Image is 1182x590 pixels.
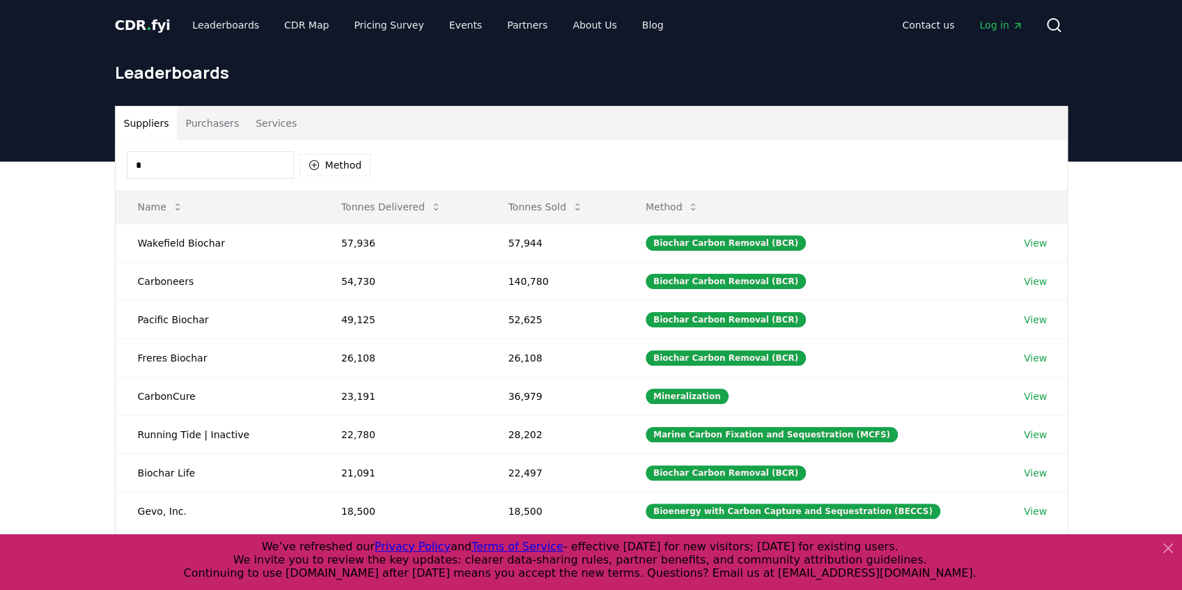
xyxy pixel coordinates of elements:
[486,224,623,262] td: 57,944
[116,492,319,530] td: Gevo, Inc.
[319,339,486,377] td: 26,108
[181,13,270,38] a: Leaderboards
[116,224,319,262] td: Wakefield Biochar
[116,339,319,377] td: Freres Biochar
[1024,351,1047,365] a: View
[486,262,623,300] td: 140,780
[319,377,486,415] td: 23,191
[116,530,319,568] td: O.C.O. Technology
[319,224,486,262] td: 57,936
[1024,504,1047,518] a: View
[1024,389,1047,403] a: View
[486,415,623,453] td: 28,202
[486,377,623,415] td: 36,979
[979,18,1022,32] span: Log in
[127,193,194,221] button: Name
[497,193,594,221] button: Tonnes Sold
[1024,313,1047,327] a: View
[1024,236,1047,250] a: View
[116,377,319,415] td: CarbonCure
[300,154,371,176] button: Method
[646,274,806,289] div: Biochar Carbon Removal (BCR)
[146,17,151,33] span: .
[181,13,674,38] nav: Main
[319,415,486,453] td: 22,780
[646,235,806,251] div: Biochar Carbon Removal (BCR)
[115,17,171,33] span: CDR fyi
[343,13,435,38] a: Pricing Survey
[330,193,453,221] button: Tonnes Delivered
[247,107,305,140] button: Services
[646,427,898,442] div: Marine Carbon Fixation and Sequestration (MCFS)
[968,13,1034,38] a: Log in
[116,107,178,140] button: Suppliers
[486,530,623,568] td: 51,146
[116,262,319,300] td: Carboneers
[496,13,559,38] a: Partners
[486,339,623,377] td: 26,108
[319,453,486,492] td: 21,091
[646,504,940,519] div: Bioenergy with Carbon Capture and Sequestration (BECCS)
[115,61,1068,84] h1: Leaderboards
[891,13,965,38] a: Contact us
[1024,274,1047,288] a: View
[486,300,623,339] td: 52,625
[116,415,319,453] td: Running Tide | Inactive
[486,453,623,492] td: 22,497
[891,13,1034,38] nav: Main
[646,350,806,366] div: Biochar Carbon Removal (BCR)
[116,300,319,339] td: Pacific Biochar
[646,465,806,481] div: Biochar Carbon Removal (BCR)
[319,492,486,530] td: 18,500
[438,13,493,38] a: Events
[319,262,486,300] td: 54,730
[116,453,319,492] td: Biochar Life
[319,530,486,568] td: 15,718
[1024,428,1047,442] a: View
[646,312,806,327] div: Biochar Carbon Removal (BCR)
[115,15,171,35] a: CDR.fyi
[319,300,486,339] td: 49,125
[561,13,628,38] a: About Us
[1024,466,1047,480] a: View
[273,13,340,38] a: CDR Map
[486,492,623,530] td: 18,500
[635,193,710,221] button: Method
[646,389,729,404] div: Mineralization
[631,13,675,38] a: Blog
[177,107,247,140] button: Purchasers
